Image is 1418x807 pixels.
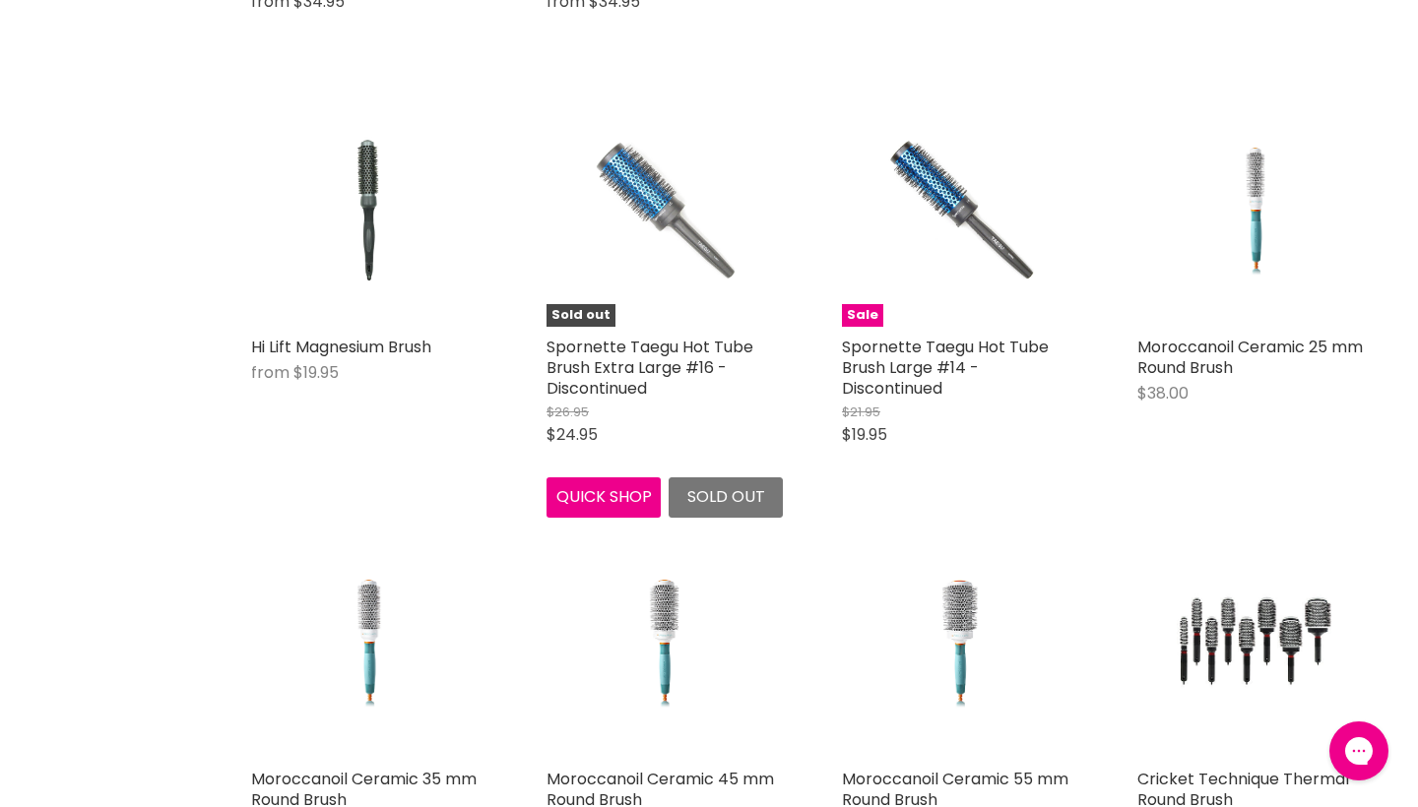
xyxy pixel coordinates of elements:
a: Moroccanoil Ceramic 55 mm Round Brush [842,523,1078,759]
span: $24.95 [547,423,598,446]
a: Moroccanoil Ceramic 25 mm Round Brush [1137,336,1363,379]
img: Moroccanoil Ceramic 55 mm Round Brush [881,523,1038,759]
button: Sold out [669,477,783,517]
img: Moroccanoil Ceramic 35 mm Round Brush [290,523,447,759]
a: Spornette Taegu Hot Tube Brush Extra Large #16 - Discontinued [547,336,753,400]
span: Sale [842,304,883,327]
span: $21.95 [842,403,880,421]
a: Cricket Technique Thermal Round Brush [1137,523,1374,759]
span: Sold out [547,304,615,327]
span: $19.95 [842,423,887,446]
iframe: Gorgias live chat messenger [1320,714,1398,787]
img: Spornette Taegu Hot Tube Brush Large #14 - Discontinued [881,91,1039,327]
img: Cricket Technique Thermal Round Brush [1177,523,1333,759]
img: Spornette Taegu Hot Tube Brush Extra Large #16 - Discontinued [586,91,743,327]
a: Hi Lift Magnesium Brush [251,336,431,358]
a: Hi Lift Magnesium Brush [251,91,487,327]
span: Sold out [687,485,765,508]
img: Hi Lift Magnesium Brush [290,91,448,327]
a: Moroccanoil Ceramic 45 mm Round Brush [547,523,783,759]
span: $26.95 [547,403,589,421]
button: Quick shop [547,477,661,517]
a: Spornette Taegu Hot Tube Brush Extra Large #16 - DiscontinuedSold out [547,91,783,327]
span: $19.95 [293,361,339,384]
a: Spornette Taegu Hot Tube Brush Large #14 - Discontinued [842,336,1049,400]
a: Moroccanoil Ceramic 25 mm Round Brush [1137,91,1374,327]
img: Moroccanoil Ceramic 45 mm Round Brush [586,523,742,759]
a: Moroccanoil Ceramic 35 mm Round Brush [251,523,487,759]
a: Spornette Taegu Hot Tube Brush Large #14 - DiscontinuedSale [842,91,1078,327]
span: from [251,361,290,384]
img: Moroccanoil Ceramic 25 mm Round Brush [1177,91,1333,327]
span: $38.00 [1137,382,1189,404]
